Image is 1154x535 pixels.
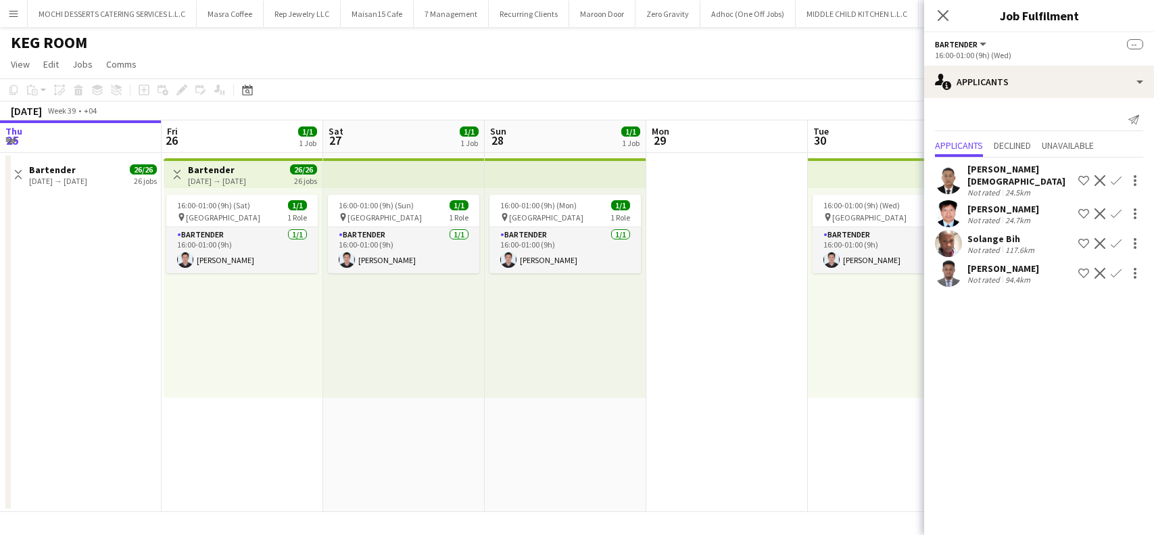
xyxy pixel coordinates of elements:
[29,164,87,176] h3: Bartender
[967,275,1003,285] div: Not rated
[45,106,78,116] span: Week 39
[622,138,640,148] div: 1 Job
[134,175,157,186] div: 26 jobs
[1003,215,1033,225] div: 24.7km
[460,138,478,148] div: 1 Job
[700,1,796,27] button: Adhoc (One Off Jobs)
[967,245,1003,255] div: Not rated
[967,233,1037,245] div: Solange Bih
[328,227,479,273] app-card-role: Bartender1/116:00-01:00 (9h)[PERSON_NAME]
[11,104,42,118] div: [DATE]
[813,195,964,273] app-job-card: 16:00-01:00 (9h) (Wed)1/1 [GEOGRAPHIC_DATA]1 RoleBartender1/116:00-01:00 (9h)[PERSON_NAME]
[935,39,988,49] button: Bartender
[166,227,318,273] app-card-role: Bartender1/116:00-01:00 (9h)[PERSON_NAME]
[935,141,983,150] span: Applicants
[294,175,317,186] div: 26 jobs
[460,126,479,137] span: 1/1
[1003,187,1033,197] div: 24.5km
[924,7,1154,24] h3: Job Fulfilment
[177,200,250,210] span: 16:00-01:00 (9h) (Sat)
[449,212,468,223] span: 1 Role
[329,125,343,137] span: Sat
[935,50,1143,60] div: 16:00-01:00 (9h) (Wed)
[1003,245,1037,255] div: 117.6km
[84,106,97,116] div: +04
[1042,141,1094,150] span: Unavailable
[621,126,640,137] span: 1/1
[967,187,1003,197] div: Not rated
[288,200,307,210] span: 1/1
[489,227,641,273] app-card-role: Bartender1/116:00-01:00 (9h)[PERSON_NAME]
[67,55,98,73] a: Jobs
[165,133,178,148] span: 26
[924,66,1154,98] div: Applicants
[1127,39,1143,49] span: --
[298,126,317,137] span: 1/1
[29,176,87,186] div: [DATE] → [DATE]
[967,163,1073,187] div: [PERSON_NAME][DEMOGRAPHIC_DATA]
[341,1,414,27] button: Maisan15 Cafe
[11,58,30,70] span: View
[509,212,583,223] span: [GEOGRAPHIC_DATA]
[3,133,22,148] span: 25
[813,125,829,137] span: Tue
[414,1,489,27] button: 7 Management
[994,141,1031,150] span: Declined
[287,212,307,223] span: 1 Role
[327,133,343,148] span: 27
[823,200,900,210] span: 16:00-01:00 (9h) (Wed)
[935,39,978,49] span: Bartender
[290,164,317,175] span: 26/26
[610,212,630,223] span: 1 Role
[72,58,93,70] span: Jobs
[43,58,59,70] span: Edit
[299,138,316,148] div: 1 Job
[919,1,980,27] button: KEG ROOM
[188,176,246,186] div: [DATE] → [DATE]
[569,1,635,27] button: Maroon Door
[38,55,64,73] a: Edit
[832,212,907,223] span: [GEOGRAPHIC_DATA]
[197,1,264,27] button: Masra Coffee
[5,125,22,137] span: Thu
[339,200,414,210] span: 16:00-01:00 (9h) (Sun)
[500,200,577,210] span: 16:00-01:00 (9h) (Mon)
[347,212,422,223] span: [GEOGRAPHIC_DATA]
[101,55,142,73] a: Comms
[188,164,246,176] h3: Bartender
[611,200,630,210] span: 1/1
[652,125,669,137] span: Mon
[813,227,964,273] app-card-role: Bartender1/116:00-01:00 (9h)[PERSON_NAME]
[489,195,641,273] app-job-card: 16:00-01:00 (9h) (Mon)1/1 [GEOGRAPHIC_DATA]1 RoleBartender1/116:00-01:00 (9h)[PERSON_NAME]
[967,203,1039,215] div: [PERSON_NAME]
[967,215,1003,225] div: Not rated
[167,125,178,137] span: Fri
[130,164,157,175] span: 26/26
[635,1,700,27] button: Zero Gravity
[106,58,137,70] span: Comms
[488,133,506,148] span: 28
[796,1,919,27] button: MIDDLE CHILD KITCHEN L.L.C
[5,55,35,73] a: View
[489,1,569,27] button: Recurring Clients
[28,1,197,27] button: MOCHI DESSERTS CATERING SERVICES L.L.C
[811,133,829,148] span: 30
[328,195,479,273] app-job-card: 16:00-01:00 (9h) (Sun)1/1 [GEOGRAPHIC_DATA]1 RoleBartender1/116:00-01:00 (9h)[PERSON_NAME]
[11,32,87,53] h1: KEG ROOM
[450,200,468,210] span: 1/1
[650,133,669,148] span: 29
[1003,275,1033,285] div: 94.4km
[166,195,318,273] app-job-card: 16:00-01:00 (9h) (Sat)1/1 [GEOGRAPHIC_DATA]1 RoleBartender1/116:00-01:00 (9h)[PERSON_NAME]
[967,262,1039,275] div: [PERSON_NAME]
[490,125,506,137] span: Sun
[186,212,260,223] span: [GEOGRAPHIC_DATA]
[264,1,341,27] button: Rep Jewelry LLC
